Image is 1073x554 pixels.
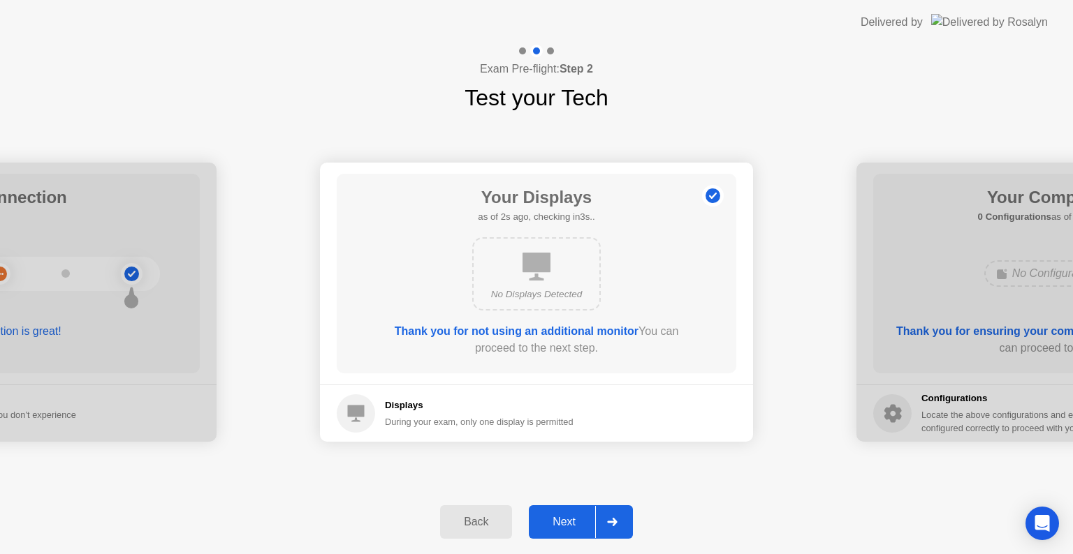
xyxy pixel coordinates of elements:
div: No Displays Detected [485,287,588,301]
button: Next [529,505,633,539]
div: Back [444,516,508,528]
div: Delivered by [861,14,923,31]
img: Delivered by Rosalyn [931,14,1048,30]
div: You can proceed to the next step. [377,323,696,357]
div: Next [533,516,595,528]
b: Step 2 [560,63,593,75]
h5: Displays [385,398,574,412]
div: Open Intercom Messenger [1025,507,1059,540]
h1: Your Displays [478,185,594,210]
h4: Exam Pre-flight: [480,61,593,77]
b: Thank you for not using an additional monitor [395,325,638,337]
h5: as of 2s ago, checking in3s.. [478,210,594,224]
div: During your exam, only one display is permitted [385,415,574,428]
h1: Test your Tech [465,81,608,114]
button: Back [440,505,512,539]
